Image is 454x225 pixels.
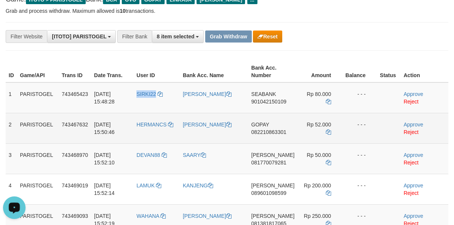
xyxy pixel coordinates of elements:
[136,213,159,219] span: WAHANA
[6,143,17,174] td: 3
[326,99,331,105] a: Copy 80000 to clipboard
[251,99,286,105] span: Copy 901042150109 to clipboard
[152,30,204,43] button: 8 item selected
[251,152,295,158] span: [PERSON_NAME]
[342,113,377,143] td: - - -
[326,160,331,166] a: Copy 50000 to clipboard
[59,61,91,82] th: Trans ID
[17,113,59,143] td: PARISTOGEL
[6,174,17,204] td: 4
[205,30,251,43] button: Grab Withdraw
[404,213,423,219] a: Approve
[251,129,286,135] span: Copy 082210863301 to clipboard
[404,160,419,166] a: Reject
[94,152,115,166] span: [DATE] 15:52:10
[342,61,377,82] th: Balance
[17,82,59,113] td: PARISTOGEL
[136,182,161,189] a: LAMUK
[180,61,248,82] th: Bank Acc. Name
[342,174,377,204] td: - - -
[62,91,88,97] span: 743465423
[404,122,423,128] a: Approve
[94,182,115,196] span: [DATE] 15:52:14
[342,82,377,113] td: - - -
[17,174,59,204] td: PARISTOGEL
[248,61,298,82] th: Bank Acc. Number
[342,143,377,174] td: - - -
[47,30,116,43] button: [ITOTO] PARISTOGEL
[62,122,88,128] span: 743467632
[304,213,331,219] span: Rp 250.000
[136,152,167,158] a: DEVAN88
[157,33,194,40] span: 8 item selected
[304,182,331,189] span: Rp 200.000
[17,143,59,174] td: PARISTOGEL
[136,91,156,97] span: SIRKI22
[251,160,286,166] span: Copy 081770079281 to clipboard
[251,91,276,97] span: SEABANK
[136,122,166,128] span: HERMANCS
[136,122,173,128] a: HERMANCS
[62,182,88,189] span: 743469019
[6,7,448,15] p: Grab and process withdraw. Maximum allowed is transactions.
[377,61,401,82] th: Status
[404,129,419,135] a: Reject
[17,61,59,82] th: Game/API
[183,152,206,158] a: SAARY
[133,61,180,82] th: User ID
[3,3,26,26] button: Open LiveChat chat widget
[298,61,342,82] th: Amount
[307,91,331,97] span: Rp 80.000
[91,61,133,82] th: Date Trans.
[94,122,115,135] span: [DATE] 15:50:46
[251,213,295,219] span: [PERSON_NAME]
[136,91,163,97] a: SIRKI22
[251,190,286,196] span: Copy 089601098599 to clipboard
[136,182,154,189] span: LAMUK
[120,8,126,14] strong: 10
[6,82,17,113] td: 1
[404,152,423,158] a: Approve
[404,99,419,105] a: Reject
[6,61,17,82] th: ID
[251,182,295,189] span: [PERSON_NAME]
[136,152,160,158] span: DEVAN88
[326,190,331,196] a: Copy 200000 to clipboard
[404,182,423,189] a: Approve
[183,91,231,97] a: [PERSON_NAME]
[326,129,331,135] a: Copy 52000 to clipboard
[404,91,423,97] a: Approve
[307,152,331,158] span: Rp 50.000
[94,91,115,105] span: [DATE] 15:48:28
[52,33,106,40] span: [ITOTO] PARISTOGEL
[117,30,152,43] div: Filter Bank
[183,213,231,219] a: [PERSON_NAME]
[253,30,282,43] button: Reset
[136,213,166,219] a: WAHANA
[6,113,17,143] td: 2
[183,182,213,189] a: KANJENG
[401,61,448,82] th: Action
[62,213,88,219] span: 743469093
[404,190,419,196] a: Reject
[251,122,269,128] span: GOPAY
[6,30,47,43] div: Filter Website
[62,152,88,158] span: 743468970
[307,122,331,128] span: Rp 52.000
[183,122,231,128] a: [PERSON_NAME]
